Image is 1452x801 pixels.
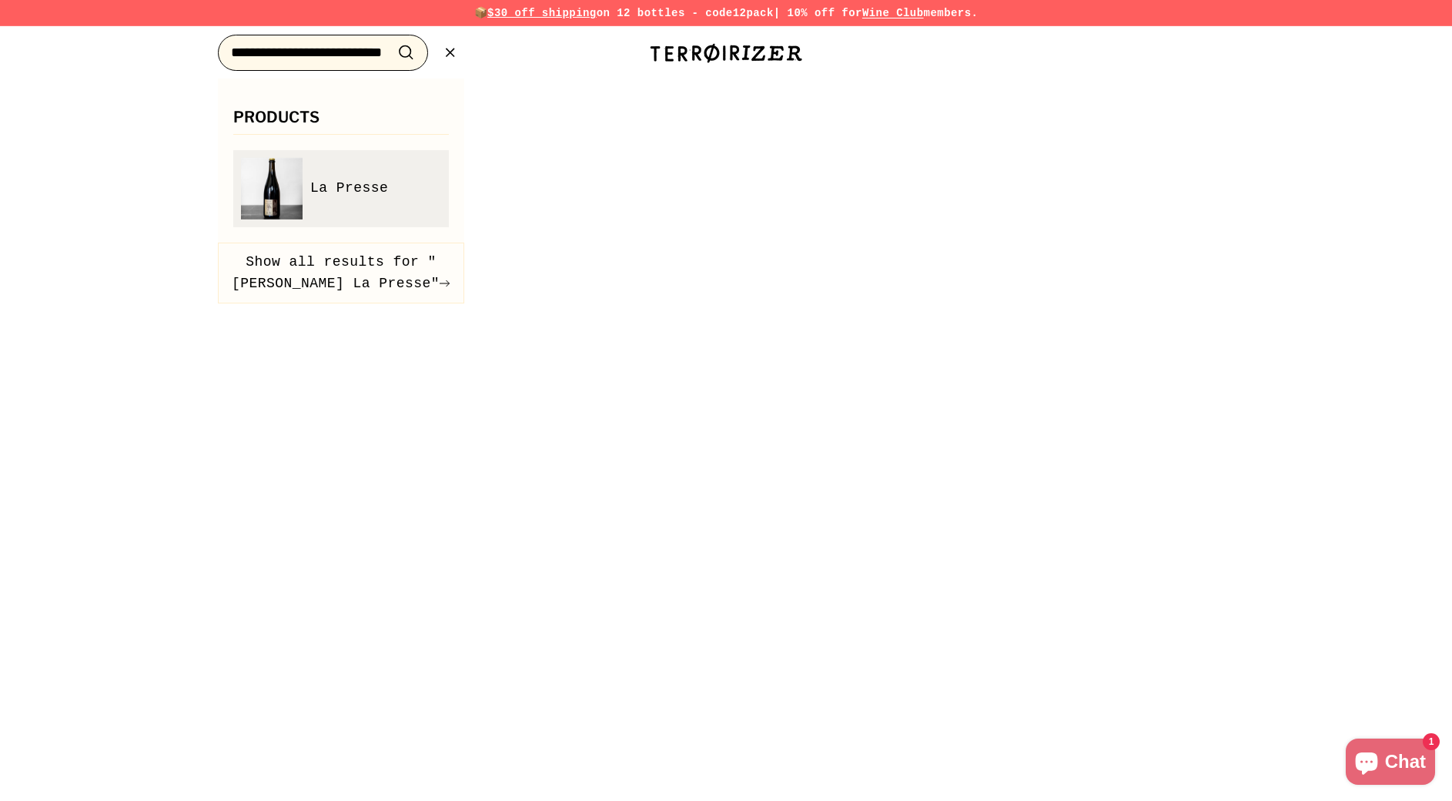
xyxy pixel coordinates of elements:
[487,7,597,19] span: $30 off shipping
[310,177,388,199] span: La Presse
[862,7,924,19] a: Wine Club
[733,7,774,19] strong: 12pack
[241,158,303,220] img: La Presse
[233,109,449,135] h3: Products
[218,243,464,304] button: Show all results for "[PERSON_NAME] La Presse"
[241,158,441,220] a: La Presse La Presse
[1341,739,1440,789] inbox-online-store-chat: Shopify online store chat
[179,5,1273,22] p: 📦 on 12 bottles - code | 10% off for members.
